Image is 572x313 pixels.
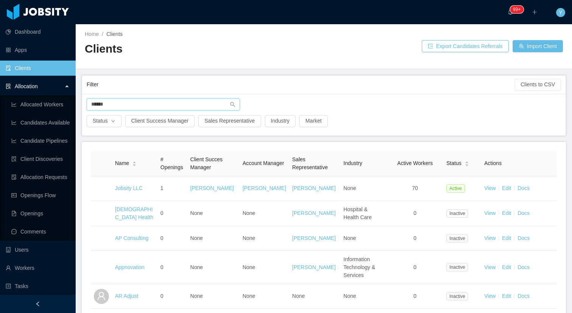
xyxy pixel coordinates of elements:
span: Industry [344,160,362,166]
a: View [484,185,496,191]
td: 70 [387,176,443,201]
a: icon: robotUsers [6,242,70,257]
a: Home [85,31,99,37]
a: icon: file-doneAllocation Requests [11,170,70,185]
a: icon: file-textOpenings [11,206,70,221]
span: Inactive [446,292,468,301]
button: icon: exportExport Candidates Referrals [422,40,509,52]
a: Edit [502,264,511,270]
span: None [190,210,203,216]
button: icon: usergroup-addImport Client [513,40,563,52]
button: Market [299,115,328,127]
img: dc41d540-fa30-11e7-b498-73b80f01daf1_657caab8ac997-400w.png [94,181,109,196]
a: [DEMOGRAPHIC_DATA] Health [115,206,153,220]
span: Actions [484,160,502,166]
a: icon: userWorkers [6,260,70,276]
button: Sales Representative [198,115,261,127]
span: None [292,293,305,299]
a: [PERSON_NAME] [242,185,286,191]
span: None [344,185,356,191]
td: 0 [157,251,187,284]
a: AR Adjust [115,293,138,299]
span: None [242,293,255,299]
span: Allocation [15,83,38,89]
a: View [484,264,496,270]
i: icon: caret-down [132,163,137,165]
a: Edit [502,235,511,241]
span: / [102,31,103,37]
img: 6a95fc60-fa44-11e7-a61b-55864beb7c96_5a5d513336692-400w.png [94,231,109,246]
button: Clients to CSV [514,79,561,91]
a: icon: idcardOpenings Flow [11,188,70,203]
td: 0 [387,226,443,251]
div: Sort [465,160,469,165]
button: Client Success Manager [125,115,195,127]
a: Docs [518,293,530,299]
td: 0 [157,284,187,309]
span: Y [559,8,562,17]
a: Edit [502,185,511,191]
td: 0 [387,251,443,284]
a: icon: file-searchClient Discoveries [11,151,70,167]
a: Docs [518,235,530,241]
img: 6a8e90c0-fa44-11e7-aaa7-9da49113f530_5a5d50e77f870-400w.png [94,206,109,221]
span: Inactive [446,234,468,243]
td: 0 [157,226,187,251]
a: Docs [518,264,530,270]
i: icon: search [230,102,235,107]
a: Appnovation [115,264,145,270]
span: Account Manager [242,160,284,166]
a: Edit [502,210,511,216]
td: 0 [387,201,443,226]
span: None [190,264,203,270]
span: None [344,235,356,241]
a: icon: line-chartCandidate Pipelines [11,133,70,148]
span: None [190,293,203,299]
a: icon: line-chartCandidates Available [11,115,70,130]
i: icon: solution [6,84,11,89]
span: Inactive [446,263,468,271]
span: Sales Representative [292,156,328,170]
td: 0 [387,284,443,309]
span: None [242,210,255,216]
sup: 460 [510,6,524,13]
i: icon: caret-down [465,163,469,165]
span: Inactive [446,209,468,218]
a: Docs [518,210,530,216]
a: View [484,293,496,299]
a: [PERSON_NAME] [292,210,336,216]
button: Industry [265,115,296,127]
div: Filter [87,78,514,92]
a: [PERSON_NAME] [190,185,234,191]
a: View [484,235,496,241]
img: 6a96eda0-fa44-11e7-9f69-c143066b1c39_5a5d5161a4f93-400w.png [94,260,109,275]
i: icon: user [97,291,106,301]
span: Clients [106,31,123,37]
a: icon: line-chartAllocated Workers [11,97,70,112]
span: Status [446,159,462,167]
span: # Openings [160,156,183,170]
span: Client Succes Manager [190,156,223,170]
i: icon: bell [508,9,513,15]
td: 0 [157,201,187,226]
i: icon: plus [532,9,537,15]
a: View [484,210,496,216]
a: icon: pie-chartDashboard [6,24,70,39]
span: None [344,293,356,299]
a: icon: messageComments [11,224,70,239]
a: Docs [518,185,530,191]
a: icon: appstoreApps [6,42,70,58]
span: Hospital & Health Care [344,206,372,220]
span: None [242,235,255,241]
a: Edit [502,293,511,299]
a: [PERSON_NAME] [292,185,336,191]
span: None [190,235,203,241]
a: [PERSON_NAME] [292,264,336,270]
i: icon: caret-up [132,160,137,163]
i: icon: caret-up [465,160,469,163]
span: Information Technology & Services [344,256,375,278]
span: Active [446,184,465,193]
a: Jobsity LLC [115,185,143,191]
span: Active Workers [397,160,433,166]
span: Name [115,159,129,167]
